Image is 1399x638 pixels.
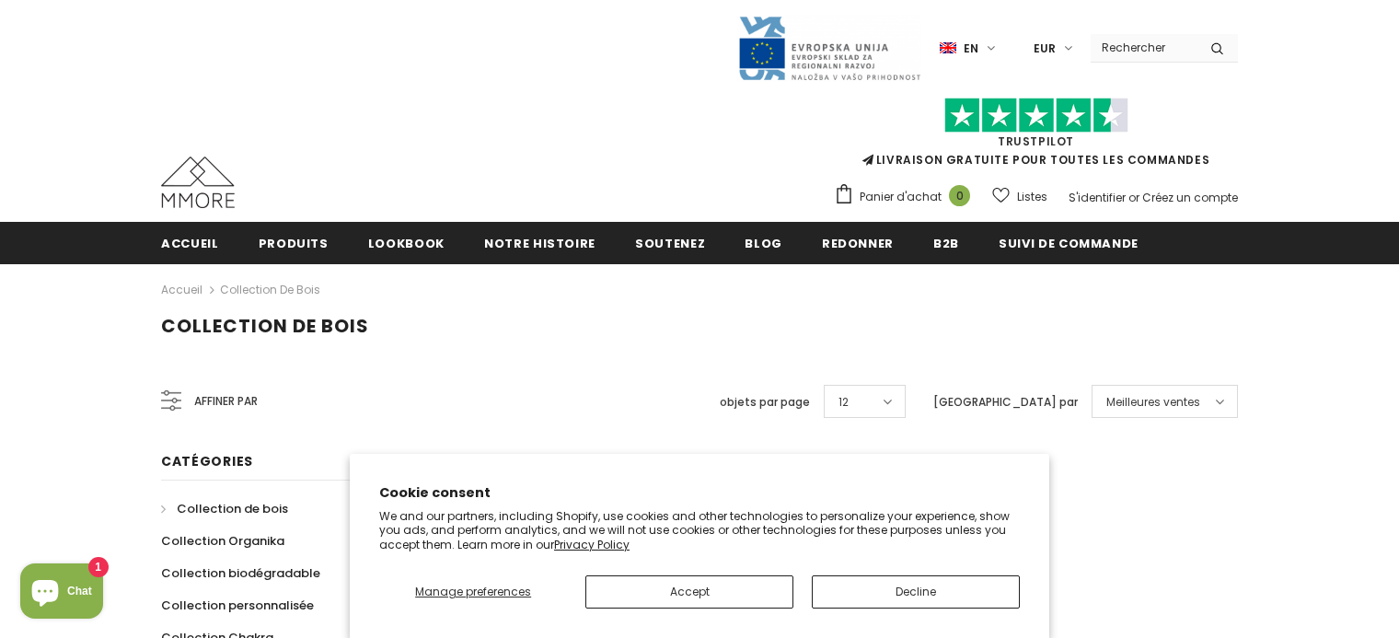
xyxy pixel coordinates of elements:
span: EUR [1034,40,1056,58]
a: Suivi de commande [999,222,1139,263]
a: Redonner [822,222,894,263]
span: Redonner [822,235,894,252]
a: Créez un compte [1142,190,1238,205]
span: Notre histoire [484,235,595,252]
img: Javni Razpis [737,15,921,82]
a: Listes [992,180,1047,213]
span: Collection de bois [161,313,369,339]
img: Faites confiance aux étoiles pilotes [944,98,1128,133]
img: Cas MMORE [161,157,235,208]
button: Manage preferences [379,575,567,609]
a: Privacy Policy [554,537,630,552]
span: Meilleures ventes [1106,393,1200,412]
a: Lookbook [368,222,445,263]
span: 12 [838,393,849,412]
img: i-lang-1.png [940,41,956,56]
span: Produits [259,235,329,252]
label: [GEOGRAPHIC_DATA] par [933,393,1078,412]
a: Javni Razpis [737,40,921,55]
span: Collection biodégradable [161,564,320,582]
span: Panier d'achat [860,188,942,206]
a: Accueil [161,279,202,301]
a: Collection personnalisée [161,589,314,621]
span: LIVRAISON GRATUITE POUR TOUTES LES COMMANDES [834,106,1238,168]
a: S'identifier [1069,190,1126,205]
a: Accueil [161,222,219,263]
span: Collection Organika [161,532,284,550]
span: Lookbook [368,235,445,252]
span: or [1128,190,1139,205]
span: Blog [745,235,782,252]
a: Collection de bois [220,282,320,297]
input: Search Site [1091,34,1197,61]
label: objets par page [720,393,810,412]
span: 0 [949,185,970,206]
span: Manage preferences [415,584,531,599]
span: Catégories [161,452,253,470]
a: B2B [933,222,959,263]
a: Blog [745,222,782,263]
span: soutenez [635,235,705,252]
inbox-online-store-chat: Shopify online store chat [15,563,109,623]
a: Collection Organika [161,525,284,557]
a: Collection biodégradable [161,557,320,589]
span: Collection de bois [177,500,288,517]
span: Listes [1017,188,1047,206]
a: Collection de bois [161,493,288,525]
button: Accept [585,575,793,609]
a: Panier d'achat 0 [834,183,979,211]
span: Affiner par [194,391,258,412]
span: Accueil [161,235,219,252]
span: B2B [933,235,959,252]
p: We and our partners, including Shopify, use cookies and other technologies to personalize your ex... [379,509,1020,552]
span: en [964,40,978,58]
a: soutenez [635,222,705,263]
button: Decline [812,575,1020,609]
a: Notre histoire [484,222,595,263]
span: Collection personnalisée [161,597,314,614]
h2: Cookie consent [379,483,1020,503]
span: Suivi de commande [999,235,1139,252]
a: TrustPilot [998,133,1074,149]
a: Produits [259,222,329,263]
